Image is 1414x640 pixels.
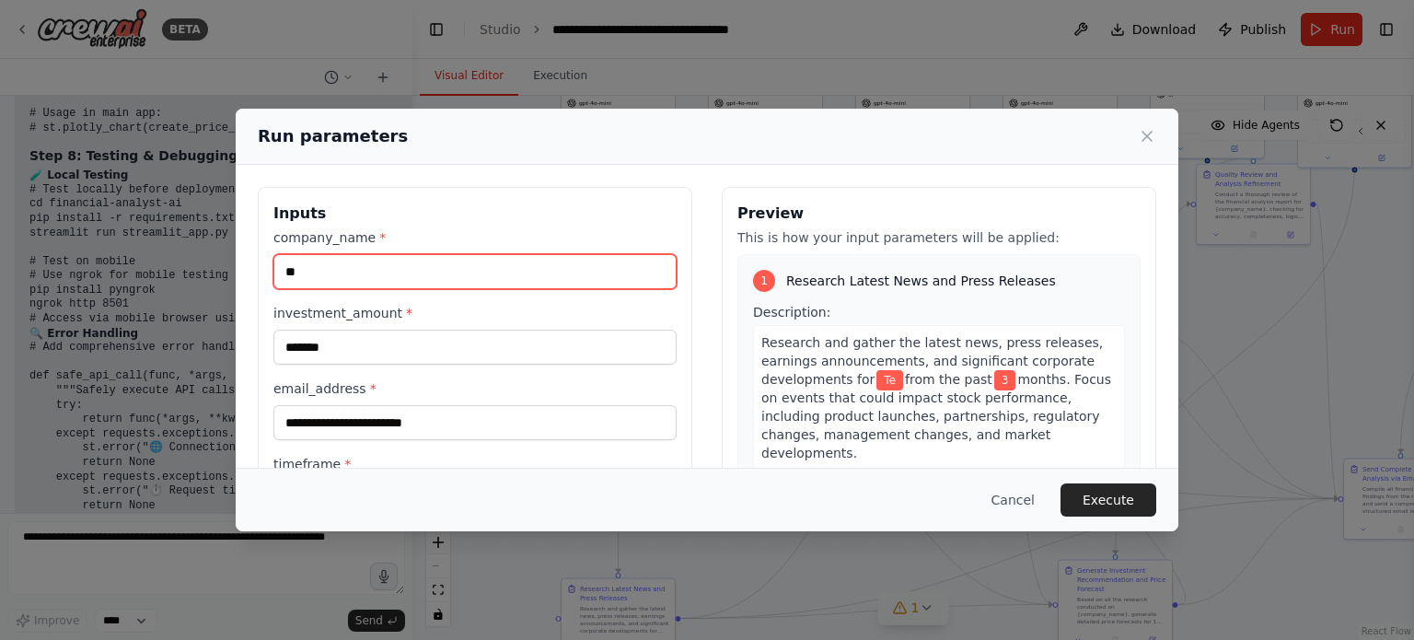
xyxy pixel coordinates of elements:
div: 1 [753,270,775,292]
p: This is how your input parameters will be applied: [737,228,1141,247]
button: Cancel [977,483,1049,517]
span: Variable: timeframe [994,370,1016,390]
span: Variable: company_name [876,370,903,390]
span: months. Focus on events that could impact stock performance, including product launches, partners... [761,372,1111,460]
label: investment_amount [273,304,677,322]
span: Research and gather the latest news, press releases, earnings announcements, and significant corp... [761,335,1103,387]
label: timeframe [273,455,677,473]
span: from the past [905,372,992,387]
label: company_name [273,228,677,247]
label: email_address [273,379,677,398]
button: Execute [1060,483,1156,517]
h2: Run parameters [258,123,408,149]
h3: Inputs [273,203,677,225]
h3: Preview [737,203,1141,225]
span: Research Latest News and Press Releases [786,272,1056,290]
span: Description: [753,305,830,320]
